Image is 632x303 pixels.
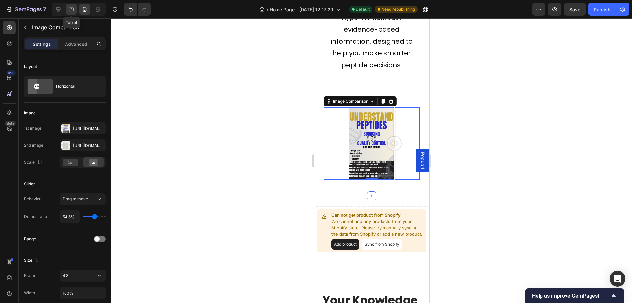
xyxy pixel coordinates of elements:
button: Publish [588,3,616,16]
input: Auto [60,211,80,223]
span: Drag to move [63,197,88,201]
span: Default [356,6,370,12]
div: Open Intercom Messenger [610,271,625,287]
div: Publish [594,6,610,13]
div: Size [24,256,41,265]
button: 4:3 [60,270,106,282]
div: Frame [24,273,36,279]
div: 450 [6,70,16,76]
div: Layout [24,64,37,70]
span: Need republishing [382,6,415,12]
iframe: Design area [314,18,429,303]
button: 7 [3,3,49,16]
span: 4:3 [63,273,68,278]
p: Image Comparison [32,23,103,31]
div: Image [24,110,36,116]
div: Scale [24,158,44,167]
p: Advanced [65,41,87,47]
div: Horizontal [56,79,96,94]
div: 1st image [24,125,41,131]
div: Beta [5,121,16,126]
div: [URL][DOMAIN_NAME] [73,126,104,132]
button: Show survey - Help us improve GemPages! [532,292,618,300]
button: Drag to move [60,193,106,205]
div: Width [24,290,35,296]
div: Default ratio [24,214,47,220]
div: Behavior [24,196,41,202]
span: Home Page - [DATE] 12:17:29 [270,6,333,13]
p: 7 [43,5,46,13]
p: Settings [33,41,51,47]
div: Undo/Redo [124,3,151,16]
span: Save [569,7,580,12]
span: Help us improve GemPages! [532,293,610,299]
span: / [267,6,268,13]
input: Auto [60,287,105,299]
button: Save [564,3,586,16]
div: 2nd image [24,142,43,148]
div: Slider [24,181,35,187]
div: Badge [24,236,36,242]
div: [URL][DOMAIN_NAME] [73,143,104,149]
